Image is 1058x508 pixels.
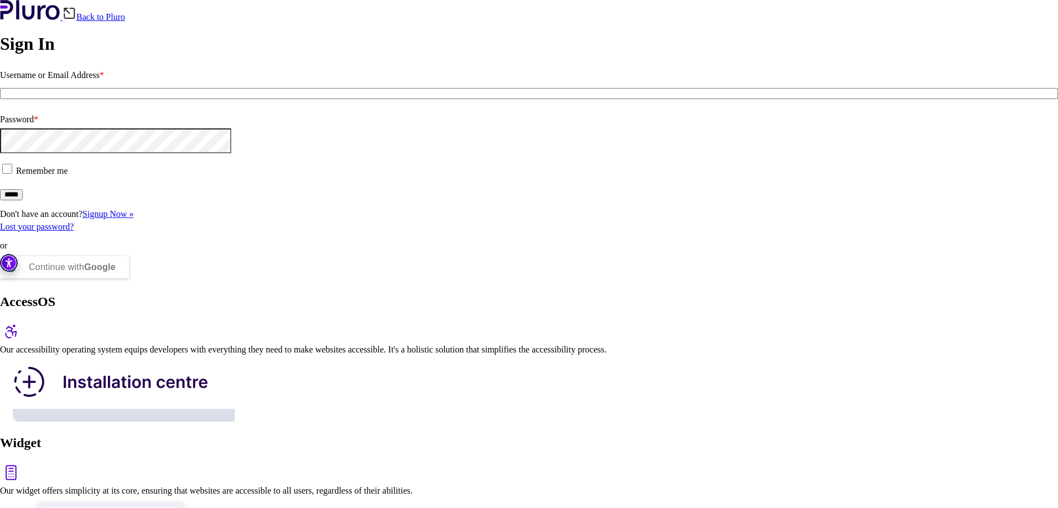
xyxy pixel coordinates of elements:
[29,256,116,278] div: Continue with
[63,7,76,20] img: Back icon
[2,164,12,174] input: Remember me
[63,12,125,22] a: Back to Pluro
[82,209,133,219] a: Signup Now »
[84,262,116,272] b: Google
